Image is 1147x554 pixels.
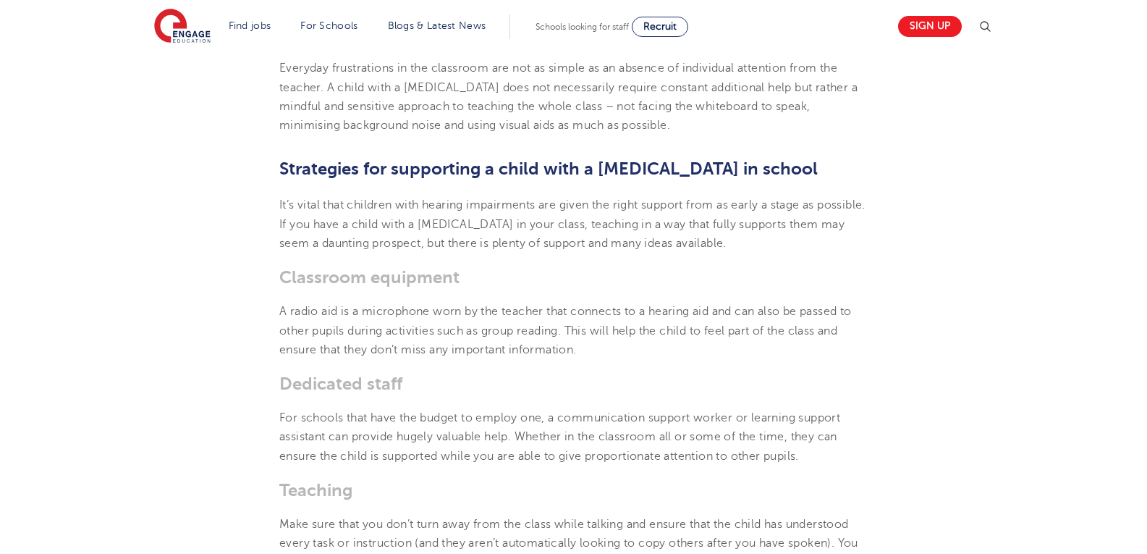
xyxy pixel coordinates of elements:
span: It’s vital that children with hearing impairments are given the right support from as early a sta... [279,198,865,250]
span: Dedicated staff [279,374,402,394]
a: Recruit [632,17,688,37]
a: For Schools [300,20,357,31]
a: Sign up [898,16,962,37]
a: Blogs & Latest News [388,20,486,31]
img: Engage Education [154,9,211,45]
span: Recruit [643,21,677,32]
a: Find jobs [229,20,271,31]
span: Strategies for supporting a child with a [MEDICAL_DATA] in school [279,159,818,179]
span: Teaching [279,480,352,500]
span: Classroom equipment [279,267,460,288]
span: For schools that have the budget to employ one, a communication support worker or learning suppor... [279,411,840,463]
span: Schools looking for staff [536,22,629,32]
span: Everyday frustrations in the classroom are not as simple as an absence of individual attention fr... [279,62,858,132]
span: A radio aid is a microphone worn by the teacher that connects to a hearing aid and can also be pa... [279,305,852,356]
